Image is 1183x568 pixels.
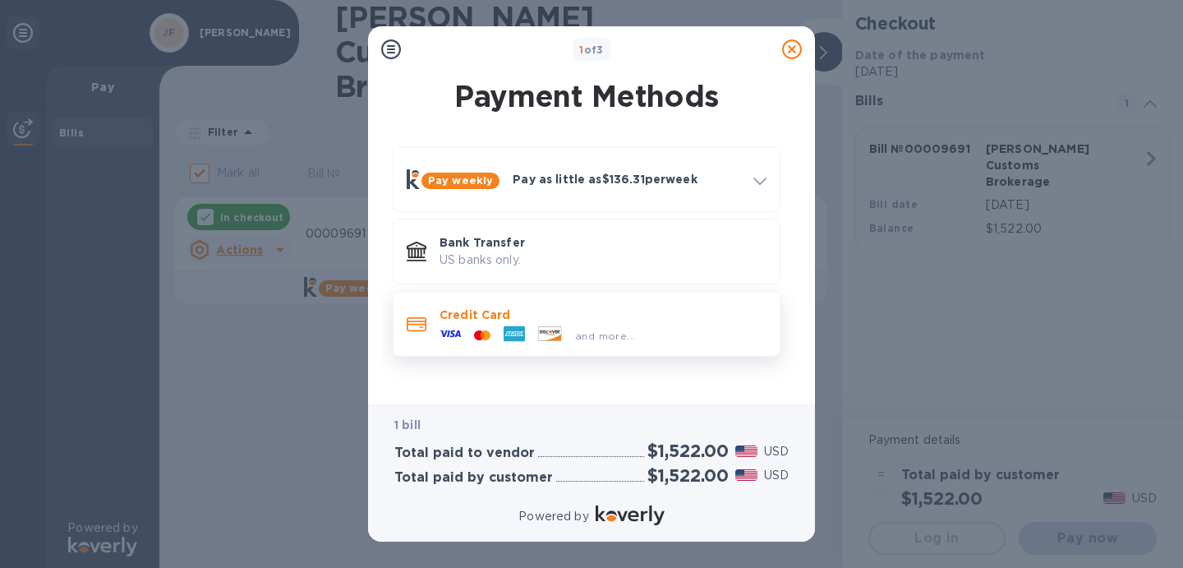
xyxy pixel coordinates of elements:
h2: $1,522.00 [647,465,729,486]
p: Credit Card [440,307,766,323]
img: USD [735,469,757,481]
span: and more... [575,330,635,342]
p: USD [764,467,789,484]
h3: Total paid by customer [394,470,553,486]
p: US banks only. [440,252,766,269]
p: Powered by [518,508,588,525]
b: Pay weekly [428,174,493,187]
img: USD [735,446,757,457]
span: 1 [579,44,583,56]
h2: $1,522.00 [647,441,729,461]
b: 1 bill [394,418,421,432]
img: Logo [596,506,665,525]
p: USD [764,443,789,460]
p: Bank Transfer [440,234,766,251]
b: of 3 [579,44,604,56]
h1: Payment Methods [389,79,784,113]
p: Pay as little as $136.31 per week [513,171,740,187]
h3: Total paid to vendor [394,446,535,461]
